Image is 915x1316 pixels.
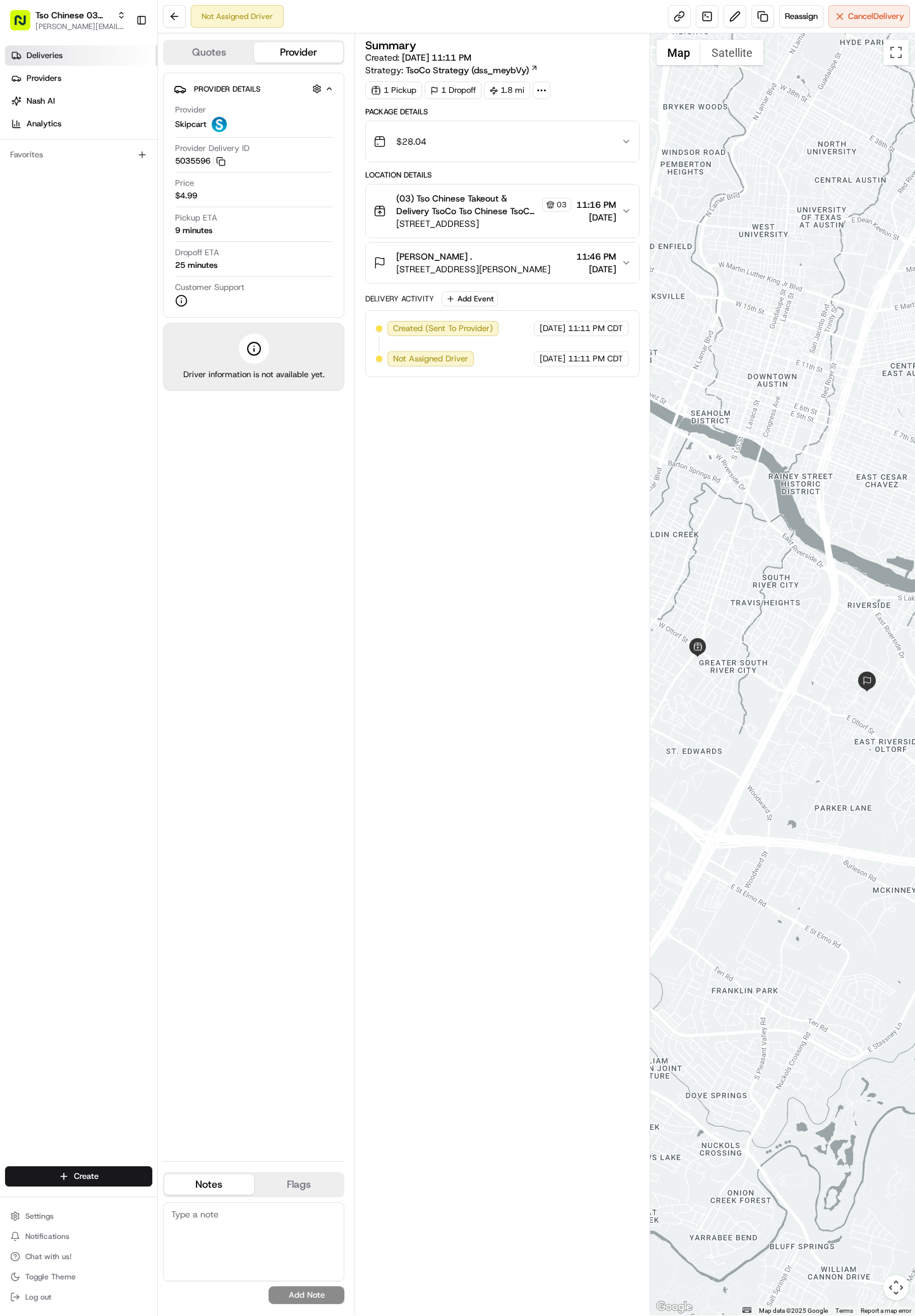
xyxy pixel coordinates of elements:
span: Provider Delivery ID [175,143,250,154]
span: Create [74,1171,99,1182]
span: Dropoff ETA [175,247,219,258]
span: Settings [25,1211,54,1221]
a: Powered byPylon [89,313,153,323]
span: • [169,196,173,206]
button: 5035596 [175,155,226,167]
span: Created (Sent To Provider) [393,323,493,334]
span: 03 [557,200,567,210]
button: Tso Chinese 03 TsoCo[PERSON_NAME][EMAIL_ADDRESS][DOMAIN_NAME] [5,5,131,35]
span: API Documentation [119,282,203,295]
span: [DATE] [576,211,616,224]
span: Analytics [27,118,61,130]
div: 1 Dropoff [425,81,482,99]
button: Toggle fullscreen view [883,40,909,65]
button: Provider Details [174,78,334,99]
button: Create [5,1166,152,1186]
button: $28.04 [366,121,638,162]
span: • [137,230,142,240]
img: Wisdom Oko [13,218,33,243]
span: 11:46 PM [576,250,616,263]
img: 1736555255976-a54dd68f-1ca7-489b-9aae-adbdc363a1c4 [13,121,35,143]
span: Created: [365,51,471,64]
span: Price [175,178,194,189]
span: Customer Support [175,282,245,293]
span: Wisdom [PERSON_NAME] [39,230,135,240]
img: 1736555255976-a54dd68f-1ca7-489b-9aae-adbdc363a1c4 [25,231,35,241]
div: 📗 [13,284,23,294]
a: Providers [5,68,157,88]
div: 25 minutes [175,260,217,271]
div: Strategy: [365,64,538,76]
button: Map camera controls [883,1275,909,1300]
span: Deliveries [27,50,63,61]
span: [DATE] [540,353,566,365]
span: [DATE] [540,323,566,334]
button: Notes [164,1174,254,1195]
span: 11:11 PM CDT [568,353,623,365]
span: 11:11 PM CDT [568,323,623,334]
button: Show street map [657,40,701,65]
button: See all [196,162,230,177]
div: 1 Pickup [365,81,422,99]
div: 9 minutes [175,225,212,236]
span: Pickup ETA [175,212,217,224]
button: Reassign [779,5,823,28]
span: Map data ©2025 Google [759,1307,828,1314]
span: Nash AI [27,95,55,107]
div: Delivery Activity [365,294,434,304]
span: $28.04 [396,135,427,148]
div: 1.8 mi [484,81,530,99]
div: Package Details [365,107,639,117]
img: Antonia (Store Manager) [13,184,33,204]
a: 💻API Documentation [102,277,208,300]
span: [PERSON_NAME] (Store Manager) [39,196,166,206]
button: Tso Chinese 03 TsoCo [35,9,112,21]
button: [PERSON_NAME][EMAIL_ADDRESS][DOMAIN_NAME] [35,21,126,32]
button: Log out [5,1288,152,1306]
button: Toggle Theme [5,1268,152,1286]
span: Reassign [785,11,818,22]
span: [STREET_ADDRESS] [396,217,571,230]
div: Favorites [5,145,152,165]
span: [STREET_ADDRESS][PERSON_NAME] [396,263,550,275]
a: 📗Knowledge Base [8,277,102,300]
img: Google [653,1299,695,1315]
span: $4.99 [175,190,197,202]
a: Nash AI [5,91,157,111]
span: [DATE] [176,196,202,206]
span: Driver information is not available yet. [183,369,325,380]
div: 💻 [107,284,117,294]
a: Open this area in Google Maps (opens a new window) [653,1299,695,1315]
span: Knowledge Base [25,282,97,295]
div: Location Details [365,170,639,180]
button: Chat with us! [5,1248,152,1265]
span: Log out [25,1292,51,1302]
img: profile_skipcart_partner.png [212,117,227,132]
button: CancelDelivery [828,5,910,28]
button: Quotes [164,42,254,63]
span: Cancel Delivery [848,11,904,22]
a: Analytics [5,114,157,134]
div: Start new chat [57,121,207,133]
span: Toggle Theme [25,1272,76,1282]
span: Chat with us! [25,1252,71,1262]
a: Report a map error [861,1307,911,1314]
button: Add Event [442,291,498,306]
input: Clear [33,81,209,95]
img: Nash [13,13,38,38]
span: Skipcart [175,119,207,130]
span: Not Assigned Driver [393,353,468,365]
span: Notifications [25,1231,70,1241]
button: [PERSON_NAME] .[STREET_ADDRESS][PERSON_NAME]11:46 PM[DATE] [366,243,638,283]
button: Keyboard shortcuts [742,1307,751,1313]
span: Providers [27,73,61,84]
p: Welcome 👋 [13,51,230,71]
a: Terms [835,1307,853,1314]
div: Past conversations [13,164,85,174]
button: (03) Tso Chinese Takeout & Delivery TsoCo Tso Chinese TsoCo Manager03[STREET_ADDRESS]11:16 PM[DATE] [366,184,638,238]
img: 8571987876998_91fb9ceb93ad5c398215_72.jpg [27,121,49,143]
span: Provider [175,104,206,116]
span: [DATE] 11:11 PM [402,52,471,63]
